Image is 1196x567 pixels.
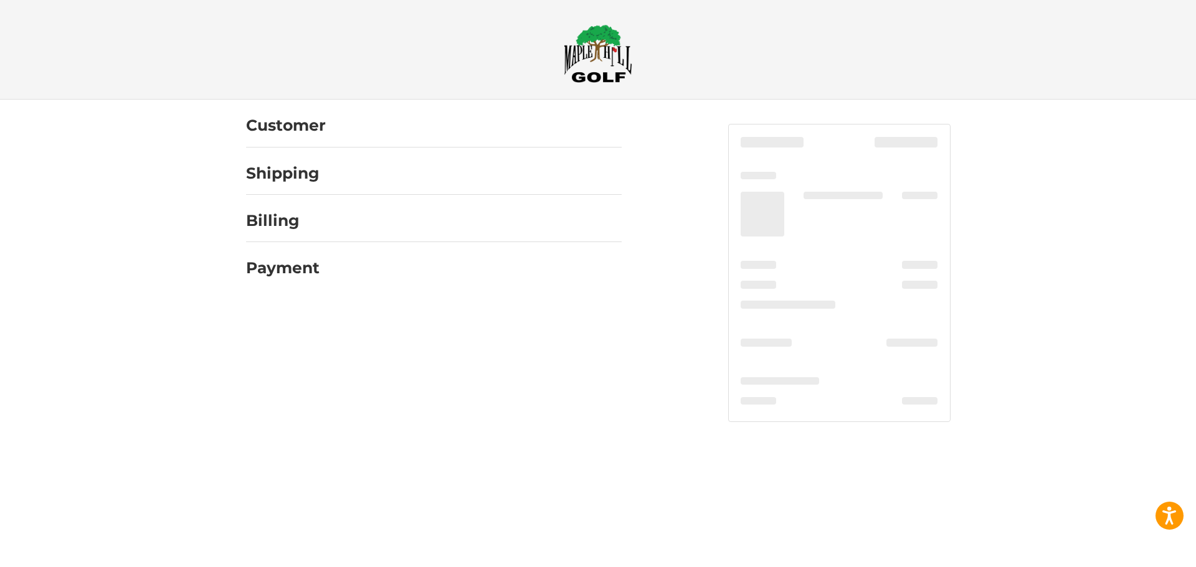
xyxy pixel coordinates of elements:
[246,258,320,278] h2: Payment
[564,24,632,83] img: Maple Hill Golf
[12,513,148,555] iframe: Gorgias live chat messenger
[246,164,320,183] h2: Shipping
[246,211,319,230] h2: Billing
[246,116,326,135] h2: Customer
